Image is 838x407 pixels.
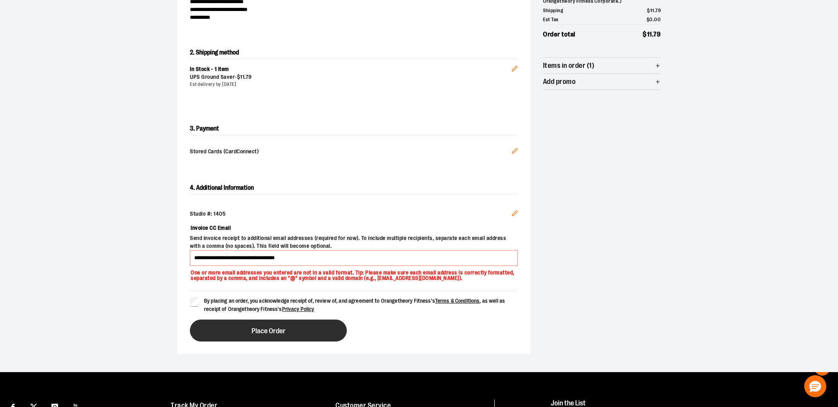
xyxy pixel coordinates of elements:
[543,62,594,69] span: Items in order (1)
[282,306,314,312] a: Privacy Policy
[649,16,653,22] span: 0
[240,74,244,80] span: 11
[543,29,576,40] span: Order total
[543,16,559,24] span: Est Tax
[652,31,654,38] span: .
[190,73,512,81] div: UPS Ground Saver -
[190,65,512,73] div: In Stock - 1 item
[647,16,650,22] span: $
[804,375,826,397] button: Hello, have a question? Let’s chat.
[190,221,518,234] label: Invoice CC Email
[654,16,661,22] span: 00
[643,31,647,38] span: $
[190,210,518,218] div: Studio #: 1405
[505,53,524,80] button: Edit
[505,204,524,225] button: Edit
[435,298,480,304] a: Terms & Conditions
[190,148,512,156] span: Stored Cards (CardConnect)
[190,122,518,135] h2: 3. Payment
[653,16,654,22] span: .
[190,46,518,59] h2: 2. Shipping method
[647,31,652,38] span: 11
[190,234,518,250] span: Send invoice receipt to additional email addresses (required for now). To include multiple recipi...
[543,74,661,89] button: Add promo
[190,266,518,282] p: One or more email addresses you entered are not in a valid format. Tip: Please make sure each ema...
[190,320,347,342] button: Place Order
[190,182,518,194] h2: 4. Additional Information
[505,142,524,163] button: Edit
[251,327,286,335] span: Place Order
[650,7,654,13] span: 11
[237,74,240,80] span: $
[204,298,505,312] span: By placing an order, you acknowledge receipt of, review of, and agreement to Orangetheory Fitness...
[190,81,512,88] div: Est delivery by [DATE]
[246,74,252,80] span: 79
[543,78,576,85] span: Add promo
[653,31,661,38] span: 79
[543,7,563,15] span: Shipping
[654,7,656,13] span: .
[244,74,246,80] span: .
[190,297,199,306] input: By placing an order, you acknowledge receipt of, review of, and agreement to Orangetheory Fitness...
[543,58,661,73] button: Items in order (1)
[647,7,650,13] span: $
[655,7,661,13] span: 79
